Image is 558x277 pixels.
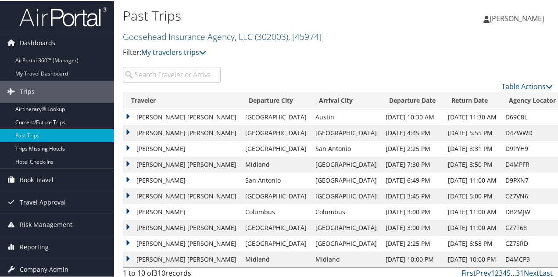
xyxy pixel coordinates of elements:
span: Reporting [20,235,49,257]
h1: Past Trips [123,6,409,24]
td: [PERSON_NAME] [123,203,241,219]
td: [GEOGRAPHIC_DATA] [311,235,381,251]
td: [DATE] 3:31 PM [444,140,501,156]
td: Austin [311,108,381,124]
td: Columbus [241,203,311,219]
td: San Antonio [241,172,311,187]
td: [DATE] 10:00 PM [381,251,444,266]
span: [PERSON_NAME] [490,13,544,22]
a: 3 [499,267,503,277]
td: Midland [241,156,311,172]
td: [GEOGRAPHIC_DATA] [311,124,381,140]
span: ( 302003 ) [255,30,288,42]
td: [PERSON_NAME] [123,172,241,187]
td: [GEOGRAPHIC_DATA] [311,172,381,187]
td: [DATE] 5:55 PM [444,124,501,140]
span: … [511,267,516,277]
span: Trips [20,80,35,102]
td: [GEOGRAPHIC_DATA] [241,187,311,203]
td: [GEOGRAPHIC_DATA] [241,108,311,124]
a: Prev [476,267,491,277]
a: Next [524,267,539,277]
a: 2 [495,267,499,277]
th: Return Date: activate to sort column ascending [444,91,501,108]
td: [DATE] 8:50 PM [444,156,501,172]
th: Traveler: activate to sort column ascending [123,91,241,108]
td: [DATE] 2:25 PM [381,235,444,251]
span: Dashboards [20,31,55,53]
td: [PERSON_NAME] [PERSON_NAME] [123,187,241,203]
img: airportal-logo.png [19,6,107,26]
td: [PERSON_NAME] [123,140,241,156]
td: [DATE] 11:00 AM [444,172,501,187]
td: San Antonio [311,140,381,156]
input: Search Traveler or Arrival City [123,66,221,82]
span: 310 [154,267,165,277]
a: 5 [507,267,511,277]
a: My travelers trips [141,47,206,56]
td: [GEOGRAPHIC_DATA] [311,156,381,172]
td: [GEOGRAPHIC_DATA] [241,235,311,251]
td: [DATE] 5:00 PM [444,187,501,203]
td: [DATE] 3:45 PM [381,187,444,203]
td: [DATE] 4:45 PM [381,124,444,140]
span: Book Travel [20,168,54,190]
a: 1 [491,267,495,277]
td: [DATE] 3:00 PM [381,203,444,219]
th: Arrival City: activate to sort column ascending [311,91,381,108]
td: [PERSON_NAME] [PERSON_NAME] [123,219,241,235]
a: Last [539,267,553,277]
td: [DATE] 6:58 PM [444,235,501,251]
td: [DATE] 7:30 PM [381,156,444,172]
span: , [ 45974 ] [288,30,322,42]
td: [DATE] 2:25 PM [381,140,444,156]
td: [PERSON_NAME] [PERSON_NAME] [123,108,241,124]
td: [DATE] 11:00 AM [444,203,501,219]
a: 4 [503,267,507,277]
a: Table Actions [501,81,553,90]
td: Midland [311,251,381,266]
span: Travel Approval [20,191,66,212]
a: [PERSON_NAME] [483,4,553,31]
td: [DATE] 10:30 AM [381,108,444,124]
th: Departure City: activate to sort column ascending [241,91,311,108]
td: [GEOGRAPHIC_DATA] [241,124,311,140]
td: [GEOGRAPHIC_DATA] [311,219,381,235]
a: First [461,267,476,277]
td: [GEOGRAPHIC_DATA] [311,187,381,203]
td: [DATE] 6:49 PM [381,172,444,187]
td: [GEOGRAPHIC_DATA] [241,140,311,156]
p: Filter: [123,46,409,58]
a: Goosehead Insurance Agency, LLC [123,30,322,42]
td: Midland [241,251,311,266]
td: [DATE] 10:00 PM [444,251,501,266]
td: [PERSON_NAME] [PERSON_NAME] [123,124,241,140]
td: [PERSON_NAME] [PERSON_NAME] [123,251,241,266]
a: 31 [516,267,524,277]
td: [GEOGRAPHIC_DATA] [241,219,311,235]
td: [DATE] 11:30 AM [444,108,501,124]
td: Columbus [311,203,381,219]
th: Departure Date: activate to sort column ascending [381,91,444,108]
td: [DATE] 11:00 AM [444,219,501,235]
td: [PERSON_NAME] [PERSON_NAME] [123,156,241,172]
td: [DATE] 3:00 PM [381,219,444,235]
td: [PERSON_NAME] [PERSON_NAME] [123,235,241,251]
span: Risk Management [20,213,72,235]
